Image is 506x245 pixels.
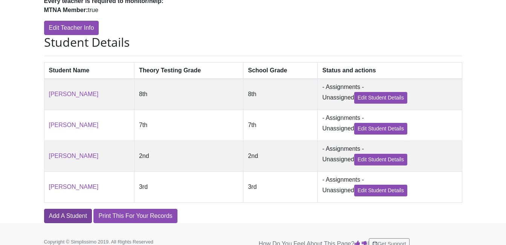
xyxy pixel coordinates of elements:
[318,62,462,79] th: Status and actions
[318,79,462,110] td: - Assignments - Unassigned
[354,185,407,196] a: Edit Student Details
[44,35,462,49] h2: Student Details
[49,184,99,190] a: [PERSON_NAME]
[354,154,407,165] a: Edit Student Details
[134,171,243,202] td: 3rd
[49,91,99,97] a: [PERSON_NAME]
[44,7,88,13] strong: MTNA Member:
[44,209,92,223] a: Add A Student
[318,110,462,141] td: - Assignments - Unassigned
[243,62,318,79] th: School Grade
[354,123,407,135] a: Edit Student Details
[44,21,99,35] a: Edit Teacher Info
[134,62,243,79] th: Theory Testing Grade
[49,122,99,128] a: [PERSON_NAME]
[243,141,318,171] td: 2nd
[354,92,407,104] a: Edit Student Details
[243,110,318,141] td: 7th
[49,153,99,159] a: [PERSON_NAME]
[44,6,248,15] li: true
[134,110,243,141] td: 7th
[243,79,318,110] td: 8th
[44,62,134,79] th: Student Name
[318,171,462,202] td: - Assignments - Unassigned
[93,209,177,223] a: Print This For Your Records
[134,79,243,110] td: 8th
[243,171,318,202] td: 3rd
[318,141,462,171] td: - Assignments - Unassigned
[134,141,243,171] td: 2nd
